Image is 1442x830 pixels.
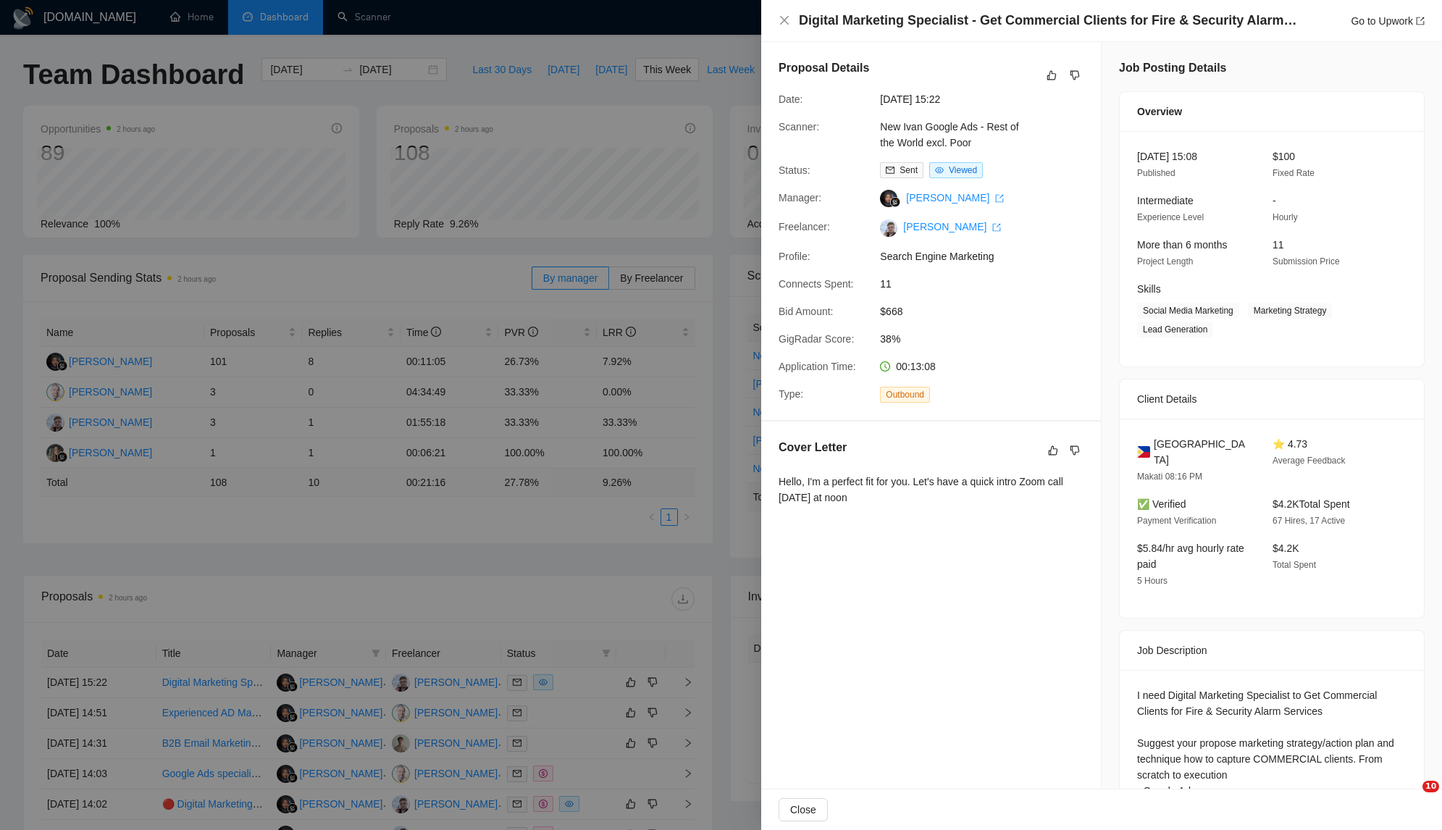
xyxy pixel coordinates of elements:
iframe: Intercom live chat [1393,781,1428,816]
img: gigradar-bm.png [890,197,900,207]
button: dislike [1066,67,1083,84]
span: Total Spent [1273,560,1316,570]
button: Close [779,798,828,821]
span: $100 [1273,151,1295,162]
span: export [995,194,1004,203]
span: export [1416,17,1425,25]
span: More than 6 months [1137,239,1228,251]
span: Project Length [1137,256,1193,267]
div: Job Description [1137,631,1407,670]
span: like [1048,445,1058,456]
span: Published [1137,168,1175,178]
span: Average Feedback [1273,456,1346,466]
a: [PERSON_NAME] export [906,192,1004,204]
span: dislike [1070,445,1080,456]
span: 11 [880,276,1097,292]
span: Makati 08:16 PM [1137,471,1202,482]
span: - [1273,195,1276,206]
a: Go to Upworkexport [1351,15,1425,27]
h5: Job Posting Details [1119,59,1226,77]
a: [PERSON_NAME] export [903,221,1001,232]
h5: Proposal Details [779,59,869,77]
span: [GEOGRAPHIC_DATA] [1154,436,1249,468]
span: Manager: [779,192,821,204]
button: like [1044,442,1062,459]
span: Freelancer: [779,221,830,232]
img: 🇵🇭 [1137,444,1150,460]
span: Payment Verification [1137,516,1216,526]
span: export [992,223,1001,232]
button: Close [779,14,790,27]
span: Status: [779,164,810,176]
div: Client Details [1137,380,1407,419]
span: Application Time: [779,361,856,372]
span: Overview [1137,104,1182,120]
span: mail [886,166,894,175]
span: Type: [779,388,803,400]
span: Date: [779,93,802,105]
span: Lead Generation [1137,322,1213,338]
span: ✅ Verified [1137,498,1186,510]
span: 38% [880,331,1097,347]
span: [DATE] 15:22 [880,91,1097,107]
span: Intermediate [1137,195,1194,206]
span: 11 [1273,239,1284,251]
span: Social Media Marketing [1137,303,1239,319]
span: Close [790,802,816,818]
span: 5 Hours [1137,576,1168,586]
span: Hourly [1273,212,1298,222]
span: Marketing Strategy [1248,303,1333,319]
span: close [779,14,790,26]
h5: Cover Letter [779,439,847,456]
span: $668 [880,303,1097,319]
button: dislike [1066,442,1083,459]
span: [DATE] 15:08 [1137,151,1197,162]
a: New Ivan Google Ads - Rest of the World excl. Poor [880,121,1018,148]
span: like [1047,70,1057,81]
span: eye [935,166,944,175]
button: like [1043,67,1060,84]
span: Profile: [779,251,810,262]
span: Connects Spent: [779,278,854,290]
span: Experience Level [1137,212,1204,222]
span: Sent [900,165,918,175]
img: c1AccpU0r5eTAMyEJsuISipwjq7qb2Kar6-KqnmSvKGuvk5qEoKhuKfg-uT9402ECS [880,219,897,237]
span: 10 [1422,781,1439,792]
span: dislike [1070,70,1080,81]
span: Bid Amount: [779,306,834,317]
span: clock-circle [880,361,890,372]
span: Skills [1137,283,1161,295]
span: 67 Hires, 17 Active [1273,516,1345,526]
span: GigRadar Score: [779,333,854,345]
span: $4.2K Total Spent [1273,498,1350,510]
span: Fixed Rate [1273,168,1315,178]
span: Submission Price [1273,256,1340,267]
span: $4.2K [1273,542,1299,554]
span: Viewed [949,165,977,175]
span: Outbound [880,387,930,403]
span: Scanner: [779,121,819,133]
span: $5.84/hr avg hourly rate paid [1137,542,1244,570]
span: 00:13:08 [896,361,936,372]
div: Hello, I'm a perfect fit for you. Let's have a quick intro Zoom call [DATE] at noon ㅤ⁤ [779,474,1083,506]
h4: Digital Marketing Specialist - Get Commercial Clients for Fire & Security Alarm Services [799,12,1299,30]
span: Search Engine Marketing [880,248,1097,264]
span: ⭐ 4.73 [1273,438,1307,450]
